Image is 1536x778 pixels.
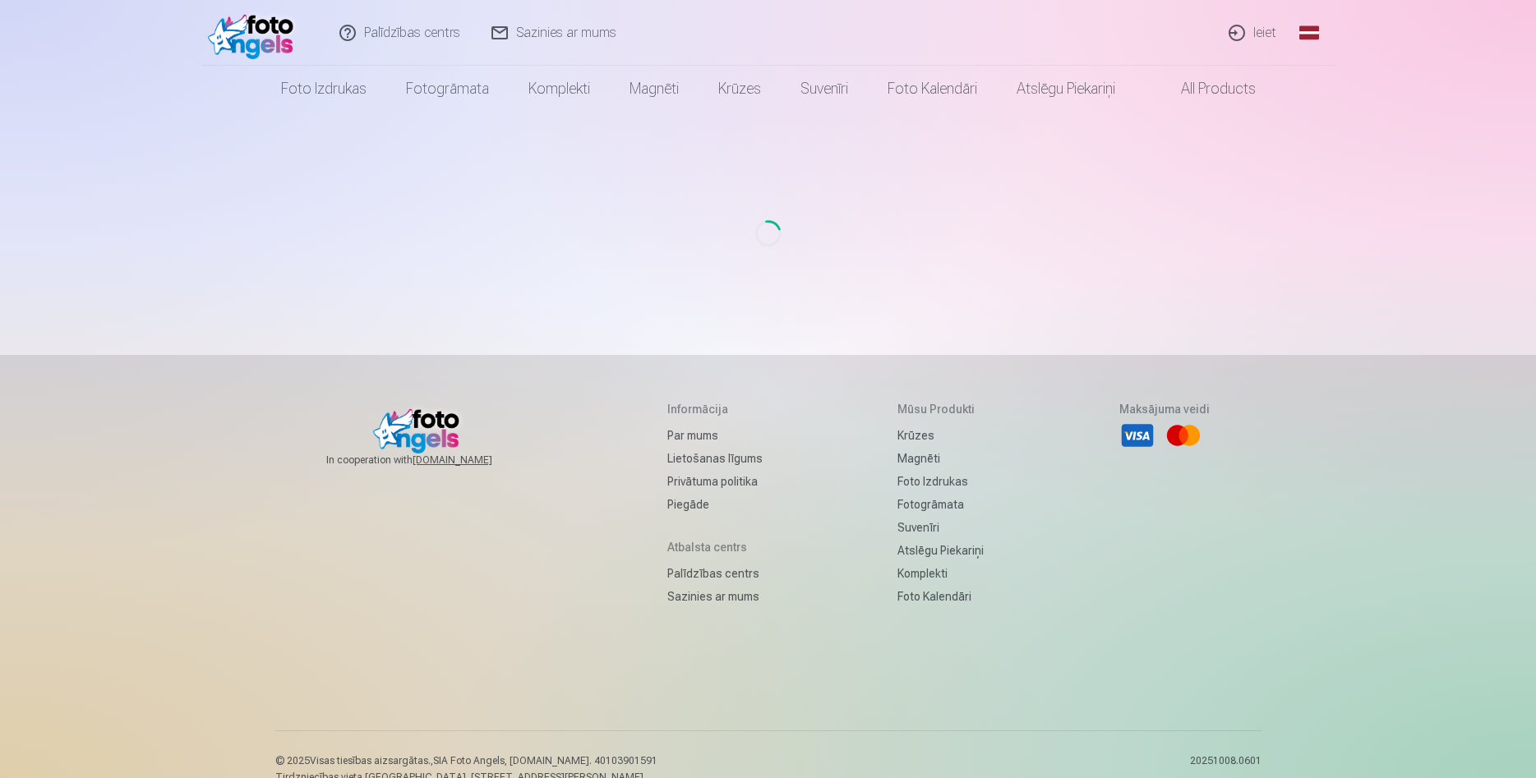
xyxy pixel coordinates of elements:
[897,470,984,493] a: Foto izdrukas
[275,754,657,767] p: © 2025 Visas tiesības aizsargātas. ,
[261,66,386,112] a: Foto izdrukas
[509,66,610,112] a: Komplekti
[1119,417,1155,453] li: Visa
[667,493,763,516] a: Piegāde
[326,453,532,467] span: In cooperation with
[667,585,763,608] a: Sazinies ar mums
[667,447,763,470] a: Lietošanas līgums
[897,424,984,447] a: Krūzes
[897,401,984,417] h5: Mūsu produkti
[897,447,984,470] a: Magnēti
[897,585,984,608] a: Foto kalendāri
[610,66,699,112] a: Magnēti
[667,562,763,585] a: Palīdzības centrs
[699,66,781,112] a: Krūzes
[433,755,657,766] span: SIA Foto Angels, [DOMAIN_NAME]. 40103901591
[1119,401,1210,417] h5: Maksājuma veidi
[897,516,984,539] a: Suvenīri
[1165,417,1202,453] li: Mastercard
[386,66,509,112] a: Fotogrāmata
[897,562,984,585] a: Komplekti
[897,493,984,516] a: Fotogrāmata
[781,66,868,112] a: Suvenīri
[667,401,763,417] h5: Informācija
[667,539,763,555] h5: Atbalsta centrs
[997,66,1135,112] a: Atslēgu piekariņi
[868,66,997,112] a: Foto kalendāri
[413,453,532,467] a: [DOMAIN_NAME]
[1135,66,1275,112] a: All products
[667,424,763,447] a: Par mums
[208,7,302,59] img: /fa1
[667,470,763,493] a: Privātuma politika
[897,539,984,562] a: Atslēgu piekariņi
